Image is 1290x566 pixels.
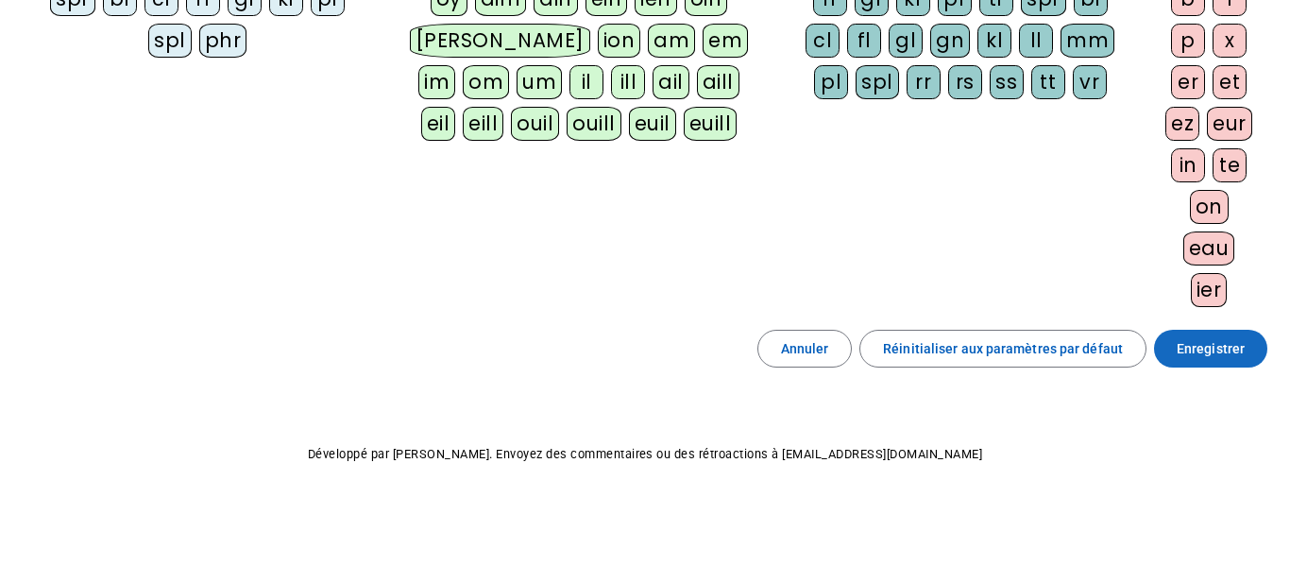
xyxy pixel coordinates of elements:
[977,24,1011,58] div: kl
[567,107,620,141] div: ouill
[1207,107,1252,141] div: eur
[517,65,562,99] div: um
[511,107,559,141] div: ouil
[410,24,590,58] div: [PERSON_NAME]
[1191,273,1228,307] div: ier
[697,65,739,99] div: aill
[598,24,641,58] div: ion
[15,443,1275,466] p: Développé par [PERSON_NAME]. Envoyez des commentaires ou des rétroactions à [EMAIL_ADDRESS][DOMAI...
[463,107,503,141] div: eill
[1061,24,1114,58] div: mm
[629,107,676,141] div: euil
[1171,148,1205,182] div: in
[1183,232,1235,266] div: eau
[814,65,848,99] div: pl
[883,337,1123,360] span: Réinitialiser aux paramètres par défaut
[463,65,509,99] div: om
[907,65,941,99] div: rr
[648,24,695,58] div: am
[1190,190,1229,224] div: on
[418,65,455,99] div: im
[569,65,603,99] div: il
[684,107,737,141] div: euill
[653,65,689,99] div: ail
[1213,65,1247,99] div: et
[1213,24,1247,58] div: x
[1154,330,1267,368] button: Enregistrer
[847,24,881,58] div: fl
[148,24,192,58] div: spl
[1213,148,1247,182] div: te
[930,24,970,58] div: gn
[781,337,829,360] span: Annuler
[1073,65,1107,99] div: vr
[1171,65,1205,99] div: er
[1171,24,1205,58] div: p
[806,24,840,58] div: cl
[703,24,748,58] div: em
[948,65,982,99] div: rs
[421,107,456,141] div: eil
[199,24,247,58] div: phr
[1165,107,1199,141] div: ez
[889,24,923,58] div: gl
[1031,65,1065,99] div: tt
[1177,337,1245,360] span: Enregistrer
[1019,24,1053,58] div: ll
[611,65,645,99] div: ill
[990,65,1024,99] div: ss
[757,330,853,368] button: Annuler
[856,65,899,99] div: spl
[859,330,1146,368] button: Réinitialiser aux paramètres par défaut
